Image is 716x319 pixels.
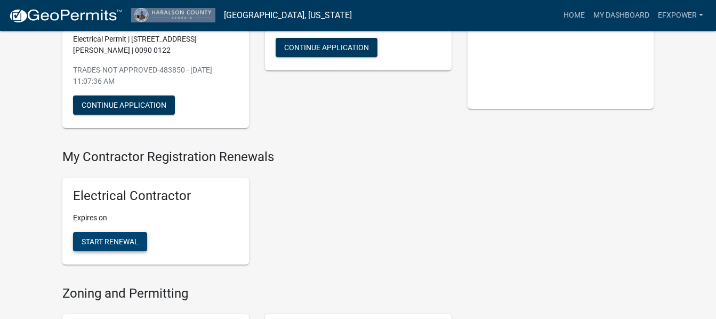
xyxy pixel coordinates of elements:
p: Electrical Permit | [STREET_ADDRESS][PERSON_NAME] | 0090 0122 [73,34,238,56]
a: My Dashboard [589,5,654,26]
p: TRADES-NOT APPROVED-483850 - [DATE] 11:07:36 AM [73,65,238,87]
h4: My Contractor Registration Renewals [62,149,452,165]
a: EFXPower [654,5,707,26]
p: Expires on [73,212,238,224]
wm-registration-list-section: My Contractor Registration Renewals [62,149,452,273]
h5: Electrical Contractor [73,188,238,204]
img: Haralson County, Georgia [131,8,215,22]
h4: Zoning and Permitting [62,286,452,301]
button: Start Renewal [73,232,147,251]
button: Continue Application [276,38,377,57]
a: [GEOGRAPHIC_DATA], [US_STATE] [224,6,352,25]
span: Start Renewal [82,237,139,245]
button: Continue Application [73,95,175,115]
a: Home [559,5,589,26]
